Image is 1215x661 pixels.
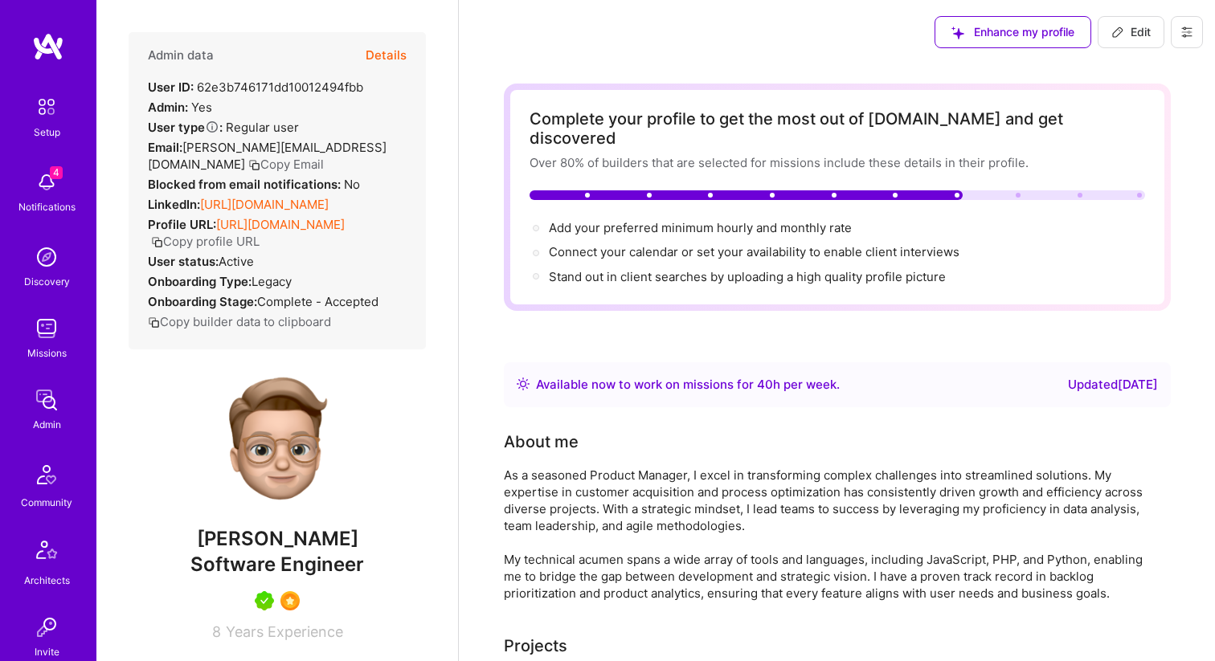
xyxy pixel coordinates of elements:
[18,198,76,215] div: Notifications
[248,159,260,171] i: icon Copy
[27,345,67,361] div: Missions
[148,197,200,212] strong: LinkedIn:
[216,217,345,232] a: [URL][DOMAIN_NAME]
[24,273,70,290] div: Discovery
[50,166,63,179] span: 4
[30,90,63,124] img: setup
[549,244,959,259] span: Connect your calendar or set your availability to enable client interviews
[530,109,1145,148] div: Complete your profile to get the most out of [DOMAIN_NAME] and get discovered
[27,455,66,494] img: Community
[530,154,1145,171] div: Over 80% of builders that are selected for missions include these details in their profile.
[517,377,530,390] img: Availability
[32,32,64,61] img: logo
[31,166,63,198] img: bell
[219,254,254,269] span: Active
[27,533,66,572] img: Architects
[31,241,63,273] img: discovery
[148,120,223,135] strong: User type :
[248,156,324,173] button: Copy Email
[366,32,407,79] button: Details
[148,80,194,95] strong: User ID:
[148,140,182,155] strong: Email:
[536,375,840,394] div: Available now to work on missions for h per week .
[549,220,852,235] span: Add your preferred minimum hourly and monthly rate
[31,611,63,643] img: Invite
[151,236,163,248] i: icon Copy
[148,177,344,192] strong: Blocked from email notifications:
[33,416,61,433] div: Admin
[190,553,364,576] span: Software Engineer
[205,120,219,134] i: Help
[148,140,387,172] span: [PERSON_NAME][EMAIL_ADDRESS][DOMAIN_NAME]
[34,124,60,141] div: Setup
[31,312,63,345] img: teamwork
[504,430,579,454] div: About me
[148,254,219,269] strong: User status:
[280,591,300,610] img: SelectionTeam
[935,16,1091,48] button: Enhance my profile
[1098,16,1164,48] button: Edit
[148,274,252,289] strong: Onboarding Type:
[148,294,257,309] strong: Onboarding Stage:
[757,377,773,392] span: 40
[504,634,567,658] div: Projects
[226,623,343,640] span: Years Experience
[148,99,212,116] div: Yes
[951,24,1074,40] span: Enhance my profile
[257,294,378,309] span: Complete - Accepted
[24,572,70,589] div: Architects
[148,48,214,63] h4: Admin data
[148,119,299,136] div: Regular user
[212,623,221,640] span: 8
[504,467,1147,602] div: As a seasoned Product Manager, I excel in transforming complex challenges into streamlined soluti...
[1111,24,1151,40] span: Edit
[549,268,946,285] div: Stand out in client searches by uploading a high quality profile picture
[255,591,274,610] img: A.Teamer in Residence
[148,316,160,328] i: icon Copy
[31,384,63,416] img: admin teamwork
[148,217,216,232] strong: Profile URL:
[35,643,59,660] div: Invite
[151,233,260,250] button: Copy profile URL
[148,313,331,330] button: Copy builder data to clipboard
[951,27,964,39] i: icon SuggestedTeams
[213,375,342,504] img: User Avatar
[148,79,363,96] div: 62e3b746171dd10012494fbb
[21,494,72,511] div: Community
[129,527,426,551] span: [PERSON_NAME]
[252,274,292,289] span: legacy
[148,176,360,193] div: No
[148,100,188,115] strong: Admin:
[200,197,329,212] a: [URL][DOMAIN_NAME]
[1068,375,1158,394] div: Updated [DATE]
